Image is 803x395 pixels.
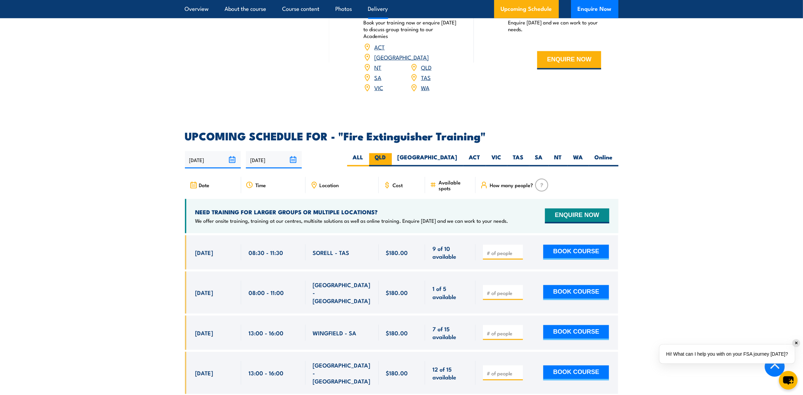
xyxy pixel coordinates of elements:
[369,153,392,166] label: QLD
[386,289,408,296] span: $180.00
[374,53,429,61] a: [GEOGRAPHIC_DATA]
[421,73,431,81] a: TAS
[199,182,210,188] span: Date
[432,325,468,341] span: 7 of 15 available
[374,63,381,71] a: NT
[185,131,618,140] h2: UPCOMING SCHEDULE FOR - "Fire Extinguisher Training"
[386,249,408,256] span: $180.00
[543,366,609,380] button: BOOK COURSE
[432,244,468,260] span: 9 of 10 available
[313,281,371,304] span: [GEOGRAPHIC_DATA] - [GEOGRAPHIC_DATA]
[779,371,798,390] button: chat-button
[545,209,609,223] button: ENQUIRE NOW
[195,249,213,256] span: [DATE]
[374,73,381,81] a: SA
[195,289,213,296] span: [DATE]
[490,182,533,188] span: How many people?
[249,249,283,256] span: 08:30 - 11:30
[195,208,508,216] h4: NEED TRAINING FOR LARGER GROUPS OR MULTIPLE LOCATIONS?
[487,250,521,256] input: # of people
[543,325,609,340] button: BOOK COURSE
[392,153,463,166] label: [GEOGRAPHIC_DATA]
[659,344,795,363] div: Hi! What can I help you with on your FSA journey [DATE]?
[487,330,521,337] input: # of people
[195,329,213,337] span: [DATE]
[249,289,284,296] span: 08:00 - 11:00
[487,370,521,377] input: # of people
[313,361,371,385] span: [GEOGRAPHIC_DATA] - [GEOGRAPHIC_DATA]
[793,339,800,347] div: ✕
[374,43,385,51] a: ACT
[386,369,408,377] span: $180.00
[507,153,529,166] label: TAS
[432,365,468,381] span: 12 of 15 available
[393,182,403,188] span: Cost
[347,153,369,166] label: ALL
[486,153,507,166] label: VIC
[439,179,471,191] span: Available spots
[363,19,457,39] p: Book your training now or enquire [DATE] to discuss group training to our Academies
[195,217,508,224] p: We offer onsite training, training at our centres, multisite solutions as well as online training...
[421,83,429,92] a: WA
[386,329,408,337] span: $180.00
[487,290,521,296] input: # of people
[463,153,486,166] label: ACT
[249,369,283,377] span: 13:00 - 16:00
[549,153,568,166] label: NT
[195,369,213,377] span: [DATE]
[537,51,601,70] button: ENQUIRE NOW
[185,151,241,169] input: From date
[543,245,609,260] button: BOOK COURSE
[313,249,350,256] span: SORELL - TAS
[589,153,618,166] label: Online
[508,19,601,33] p: Enquire [DATE] and we can work to your needs.
[432,284,468,300] span: 1 of 5 available
[255,182,266,188] span: Time
[320,182,339,188] span: Location
[543,285,609,300] button: BOOK COURSE
[313,329,357,337] span: WINGFIELD - SA
[568,153,589,166] label: WA
[246,151,302,169] input: To date
[421,63,431,71] a: QLD
[374,83,383,92] a: VIC
[529,153,549,166] label: SA
[249,329,283,337] span: 13:00 - 16:00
